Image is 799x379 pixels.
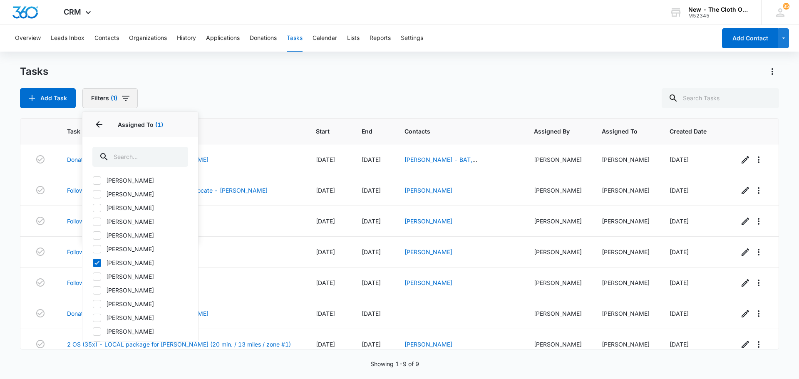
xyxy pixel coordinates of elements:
a: 2 OS (35x) - LOCAL package for [PERSON_NAME] (20 min. / 13 miles / zone #1) [67,340,291,349]
div: [PERSON_NAME] [534,309,582,318]
div: [PERSON_NAME] [602,309,650,318]
label: [PERSON_NAME] [92,190,188,198]
div: [PERSON_NAME] [602,217,650,225]
span: Assigned To [602,127,638,136]
button: Applications [206,25,240,52]
span: [DATE] [316,248,335,255]
div: [PERSON_NAME] [534,340,582,349]
button: Lists [347,25,360,52]
label: [PERSON_NAME] [92,286,188,295]
button: History [177,25,196,52]
div: [PERSON_NAME] [534,155,582,164]
button: Add Task [20,88,76,108]
a: [PERSON_NAME] [404,218,452,225]
span: [DATE] [670,187,689,194]
input: Search Tasks [662,88,779,108]
span: 35 [783,3,789,10]
button: Add Contact [722,28,778,48]
span: Task [67,127,284,136]
input: Search... [92,147,188,167]
a: Follow up [67,248,92,256]
label: Shipping Coordinator [92,341,188,349]
span: [DATE] [316,187,335,194]
span: [DATE] [362,156,381,163]
button: Filters(1) [82,88,138,108]
a: [PERSON_NAME] [404,279,452,286]
span: [DATE] [362,341,381,348]
span: (1) [155,121,163,128]
h1: Tasks [20,65,48,78]
span: [DATE] [362,248,381,255]
span: Start [316,127,330,136]
span: [DATE] [670,279,689,286]
label: [PERSON_NAME] [92,245,188,253]
div: [PERSON_NAME] [602,186,650,195]
button: Contacts [94,25,119,52]
label: [PERSON_NAME] [92,300,188,308]
a: Follow up [67,217,92,225]
div: account id [688,13,749,19]
p: Assigned To [92,120,188,129]
label: [PERSON_NAME] [92,258,188,267]
div: notifications count [783,3,789,10]
button: Overview [15,25,41,52]
span: [DATE] [316,279,335,286]
span: [DATE] [670,341,689,348]
span: Created Date [670,127,707,136]
div: [PERSON_NAME] [534,278,582,287]
a: Follow Up to Package Provided by Another Advocate - [PERSON_NAME] [67,186,268,195]
label: [PERSON_NAME] [92,327,188,336]
button: Leads Inbox [51,25,84,52]
span: [DATE] [316,341,335,348]
span: [DATE] [670,248,689,255]
label: [PERSON_NAME] [92,313,188,322]
button: Actions [766,65,779,78]
div: [PERSON_NAME] [534,186,582,195]
span: [DATE] [316,218,335,225]
span: CRM [64,7,81,16]
div: [PERSON_NAME] [602,248,650,256]
button: Tasks [287,25,303,52]
span: [DATE] [670,310,689,317]
a: Donation and Receipt Request for [PERSON_NAME] [67,309,208,318]
a: [PERSON_NAME] [404,248,452,255]
a: [PERSON_NAME] [404,187,452,194]
span: Assigned By [534,127,570,136]
span: [DATE] [362,187,381,194]
span: [DATE] [362,279,381,286]
button: Reports [370,25,391,52]
div: [PERSON_NAME] [534,217,582,225]
button: Calendar [313,25,337,52]
a: [PERSON_NAME] - BAT, [GEOGRAPHIC_DATA] [404,156,477,172]
div: account name [688,6,749,13]
a: [PERSON_NAME] [404,341,452,348]
label: [PERSON_NAME] [92,231,188,240]
a: Follow up [67,278,92,287]
span: [DATE] [362,310,381,317]
span: (1) [111,95,117,101]
a: Donation and Receipt Request for [PERSON_NAME] [67,155,208,164]
button: Back [92,118,106,131]
span: [DATE] [670,218,689,225]
div: [PERSON_NAME] [534,248,582,256]
label: [PERSON_NAME] [92,176,188,185]
span: End [362,127,372,136]
span: Contacts [404,127,502,136]
span: [DATE] [316,310,335,317]
label: [PERSON_NAME] [92,217,188,226]
div: [PERSON_NAME] [602,278,650,287]
div: [PERSON_NAME] [602,340,650,349]
button: Settings [401,25,423,52]
label: [PERSON_NAME] [92,272,188,281]
div: [PERSON_NAME] [602,155,650,164]
span: [DATE] [670,156,689,163]
p: Showing 1-9 of 9 [370,359,419,368]
span: [DATE] [362,218,381,225]
button: Donations [250,25,277,52]
span: [DATE] [316,156,335,163]
button: Organizations [129,25,167,52]
label: [PERSON_NAME] [92,203,188,212]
